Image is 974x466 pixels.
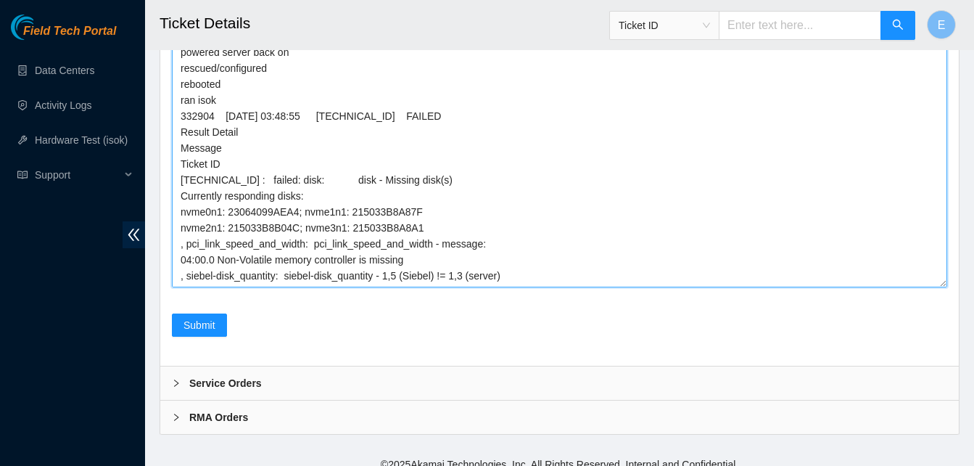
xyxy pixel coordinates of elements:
[35,160,120,189] span: Support
[11,15,73,40] img: Akamai Technologies
[35,134,128,146] a: Hardware Test (isok)
[189,375,262,391] b: Service Orders
[23,25,116,38] span: Field Tech Portal
[35,65,94,76] a: Data Centers
[183,317,215,333] span: Submit
[719,11,881,40] input: Enter text here...
[880,11,915,40] button: search
[123,221,145,248] span: double-left
[938,16,946,34] span: E
[160,367,959,400] div: Service Orders
[619,15,710,36] span: Ticket ID
[17,170,28,180] span: read
[172,314,227,337] button: Submit
[11,26,116,45] a: Akamai TechnologiesField Tech Portal
[892,19,904,33] span: search
[160,401,959,434] div: RMA Orders
[927,10,956,39] button: E
[35,99,92,111] a: Activity Logs
[172,413,181,422] span: right
[172,379,181,388] span: right
[189,409,248,425] b: RMA Orders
